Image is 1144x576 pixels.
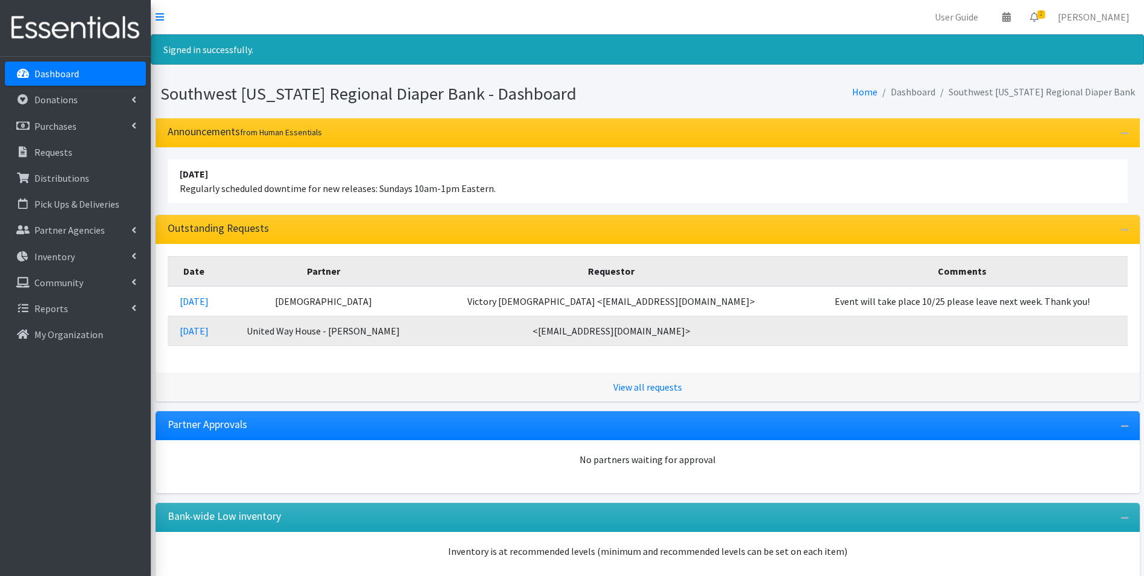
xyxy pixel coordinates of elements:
[168,544,1128,558] p: Inventory is at recommended levels (minimum and recommended levels can be set on each item)
[935,83,1135,101] li: Southwest [US_STATE] Regional Diaper Bank
[168,418,247,431] h3: Partner Approvals
[34,172,89,184] p: Distributions
[5,166,146,190] a: Distributions
[221,286,426,316] td: [DEMOGRAPHIC_DATA]
[34,94,78,106] p: Donations
[5,114,146,138] a: Purchases
[221,316,426,345] td: United Way House - [PERSON_NAME]
[34,224,105,236] p: Partner Agencies
[613,381,682,393] a: View all requests
[34,198,119,210] p: Pick Ups & Deliveries
[797,286,1127,316] td: Event will take place 10/25 please leave next week. Thank you!
[5,88,146,112] a: Donations
[34,328,103,341] p: My Organization
[34,68,79,80] p: Dashboard
[852,86,877,98] a: Home
[151,34,1144,65] div: Signed in successfully.
[426,256,797,286] th: Requestor
[5,192,146,216] a: Pick Ups & Deliveries
[797,256,1127,286] th: Comments
[5,296,146,321] a: Reports
[240,127,322,138] small: from Human Essentials
[5,62,146,86] a: Dashboard
[5,245,146,269] a: Inventory
[160,83,643,104] h1: Southwest [US_STATE] Regional Diaper Bank - Dashboard
[5,140,146,164] a: Requests
[426,316,797,345] td: <[EMAIL_ADDRESS][DOMAIN_NAME]>
[168,159,1128,203] li: Regularly scheduled downtime for new releases: Sundays 10am-1pm Eastern.
[1048,5,1139,29] a: [PERSON_NAME]
[34,120,77,132] p: Purchases
[168,452,1128,467] div: No partners waiting for approval
[5,322,146,347] a: My Organization
[1037,10,1045,19] span: 2
[180,168,208,180] strong: [DATE]
[5,270,146,295] a: Community
[925,5,988,29] a: User Guide
[426,286,797,316] td: Victory [DEMOGRAPHIC_DATA] <[EMAIL_ADDRESS][DOMAIN_NAME]>
[34,277,83,289] p: Community
[1020,5,1048,29] a: 2
[34,146,72,158] p: Requests
[34,251,75,263] p: Inventory
[34,302,68,315] p: Reports
[168,510,281,523] h3: Bank-wide Low inventory
[168,256,221,286] th: Date
[877,83,935,101] li: Dashboard
[221,256,426,286] th: Partner
[5,218,146,242] a: Partner Agencies
[168,222,269,235] h3: Outstanding Requests
[180,295,209,307] a: [DATE]
[5,8,146,48] img: HumanEssentials
[180,325,209,337] a: [DATE]
[168,126,322,138] h3: Announcements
